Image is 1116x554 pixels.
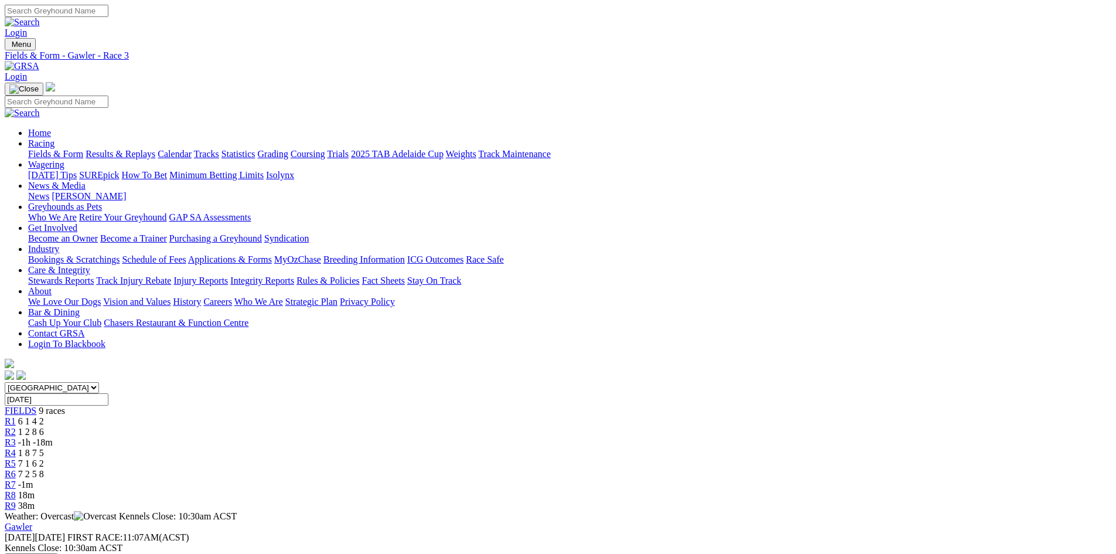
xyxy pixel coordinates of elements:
[28,265,90,275] a: Care & Integrity
[28,170,1111,181] div: Wagering
[5,50,1111,61] a: Fields & Form - Gawler - Race 3
[28,318,1111,328] div: Bar & Dining
[119,511,237,521] span: Kennels Close: 10:30am ACST
[28,254,1111,265] div: Industry
[79,170,119,180] a: SUREpick
[28,339,105,349] a: Login To Blackbook
[169,170,264,180] a: Minimum Betting Limits
[5,359,14,368] img: logo-grsa-white.png
[28,286,52,296] a: About
[104,318,248,328] a: Chasers Restaurant & Function Centre
[28,159,64,169] a: Wagering
[52,191,126,201] a: [PERSON_NAME]
[5,393,108,406] input: Select date
[5,61,39,72] img: GRSA
[5,543,1111,553] div: Kennels Close: 10:30am ACST
[74,511,117,522] img: Overcast
[5,28,27,38] a: Login
[5,490,16,500] a: R8
[28,149,83,159] a: Fields & Form
[327,149,349,159] a: Trials
[234,297,283,307] a: Who We Are
[5,427,16,437] a: R2
[28,328,84,338] a: Contact GRSA
[169,233,262,243] a: Purchasing a Greyhound
[169,212,251,222] a: GAP SA Assessments
[5,406,36,416] a: FIELDS
[5,448,16,458] span: R4
[28,212,1111,223] div: Greyhounds as Pets
[188,254,272,264] a: Applications & Forms
[9,84,39,94] img: Close
[351,149,443,159] a: 2025 TAB Adelaide Cup
[28,170,77,180] a: [DATE] Tips
[28,307,80,317] a: Bar & Dining
[28,318,101,328] a: Cash Up Your Club
[5,458,16,468] a: R5
[28,276,94,286] a: Stewards Reports
[5,38,36,50] button: Toggle navigation
[46,82,55,91] img: logo-grsa-white.png
[5,501,16,511] a: R9
[5,96,108,108] input: Search
[28,297,1111,307] div: About
[122,170,168,180] a: How To Bet
[221,149,255,159] a: Statistics
[18,448,44,458] span: 1 8 7 5
[28,233,98,243] a: Become an Owner
[158,149,192,159] a: Calendar
[67,532,189,542] span: 11:07AM(ACST)
[5,437,16,447] a: R3
[100,233,167,243] a: Become a Trainer
[446,149,476,159] a: Weights
[5,108,40,118] img: Search
[5,416,16,426] a: R1
[5,469,16,479] a: R6
[28,212,77,222] a: Who We Are
[28,244,59,254] a: Industry
[28,191,1111,202] div: News & Media
[173,297,201,307] a: History
[18,458,44,468] span: 7 1 6 2
[407,276,461,286] a: Stay On Track
[194,149,219,159] a: Tracks
[28,276,1111,286] div: Care & Integrity
[28,223,77,233] a: Get Involved
[5,532,35,542] span: [DATE]
[96,276,171,286] a: Track Injury Rebate
[28,128,51,138] a: Home
[28,297,101,307] a: We Love Our Dogs
[103,297,170,307] a: Vision and Values
[407,254,463,264] a: ICG Outcomes
[5,72,27,81] a: Login
[28,149,1111,159] div: Racing
[266,170,294,180] a: Isolynx
[18,437,53,447] span: -1h -18m
[466,254,503,264] a: Race Safe
[28,191,49,201] a: News
[18,469,44,479] span: 7 2 5 8
[28,202,102,212] a: Greyhounds as Pets
[5,83,43,96] button: Toggle navigation
[28,138,54,148] a: Racing
[323,254,405,264] a: Breeding Information
[291,149,325,159] a: Coursing
[296,276,360,286] a: Rules & Policies
[16,371,26,380] img: twitter.svg
[28,254,120,264] a: Bookings & Scratchings
[5,371,14,380] img: facebook.svg
[67,532,122,542] span: FIRST RACE:
[5,480,16,490] a: R7
[5,522,32,532] a: Gawler
[258,149,288,159] a: Grading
